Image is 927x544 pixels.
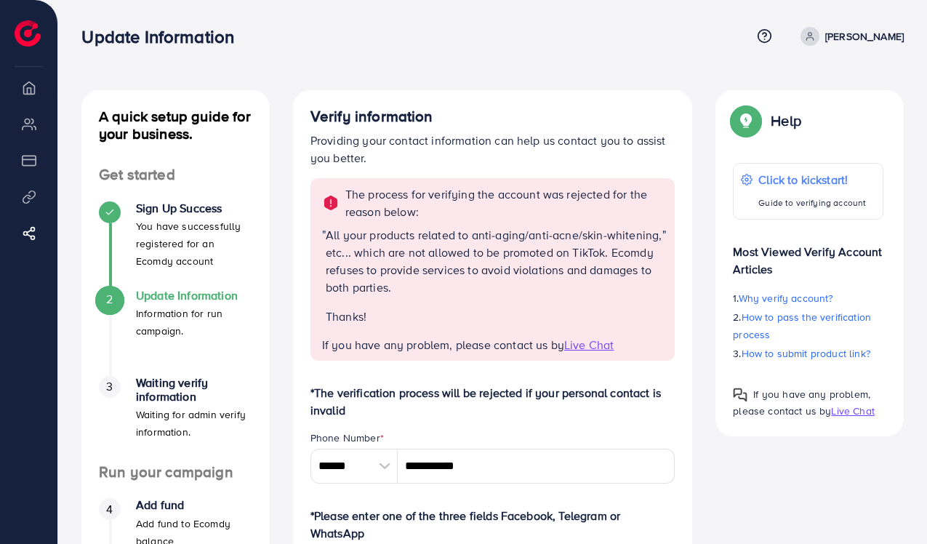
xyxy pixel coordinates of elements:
[771,112,801,129] p: Help
[106,291,113,308] span: 2
[310,384,675,419] p: *The verification process will be rejected if your personal contact is invalid
[81,108,270,143] h4: A quick setup guide for your business.
[81,376,270,463] li: Waiting verify information
[81,463,270,481] h4: Run your campaign
[81,201,270,289] li: Sign Up Success
[136,201,252,215] h4: Sign Up Success
[310,132,675,167] p: Providing your contact information can help us contact you to assist you better.
[136,289,252,303] h4: Update Information
[733,308,883,343] p: 2.
[733,345,883,362] p: 3.
[742,346,870,361] span: How to submit product link?
[322,337,564,353] span: If you have any problem, please contact us by
[326,226,662,296] p: All your products related to anti-aging/anti-acne/skin-whitening, etc... which are not allowed to...
[825,28,904,45] p: [PERSON_NAME]
[795,27,904,46] a: [PERSON_NAME]
[733,310,871,342] span: How to pass the verification process
[758,171,866,188] p: Click to kickstart!
[758,194,866,212] p: Guide to verifying account
[733,387,870,418] span: If you have any problem, please contact us by
[733,108,759,134] img: Popup guide
[136,305,252,340] p: Information for run campaign.
[733,231,883,278] p: Most Viewed Verify Account Articles
[310,108,675,126] h4: Verify information
[310,431,384,445] label: Phone Number
[662,226,666,337] span: "
[322,194,340,212] img: alert
[81,26,246,47] h3: Update Information
[136,217,252,270] p: You have successfully registered for an Ecomdy account
[310,507,675,542] p: *Please enter one of the three fields Facebook, Telegram or WhatsApp
[326,308,662,325] p: Thanks!
[81,166,270,184] h4: Get started
[106,501,113,518] span: 4
[831,404,874,418] span: Live Chat
[136,376,252,404] h4: Waiting verify information
[733,289,883,307] p: 1.
[106,378,113,395] span: 3
[15,20,41,47] img: logo
[136,498,252,512] h4: Add fund
[345,185,667,220] p: The process for verifying the account was rejected for the reason below:
[733,388,747,402] img: Popup guide
[136,406,252,441] p: Waiting for admin verify information.
[739,291,833,305] span: Why verify account?
[564,337,614,353] span: Live Chat
[322,226,326,337] span: "
[81,289,270,376] li: Update Information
